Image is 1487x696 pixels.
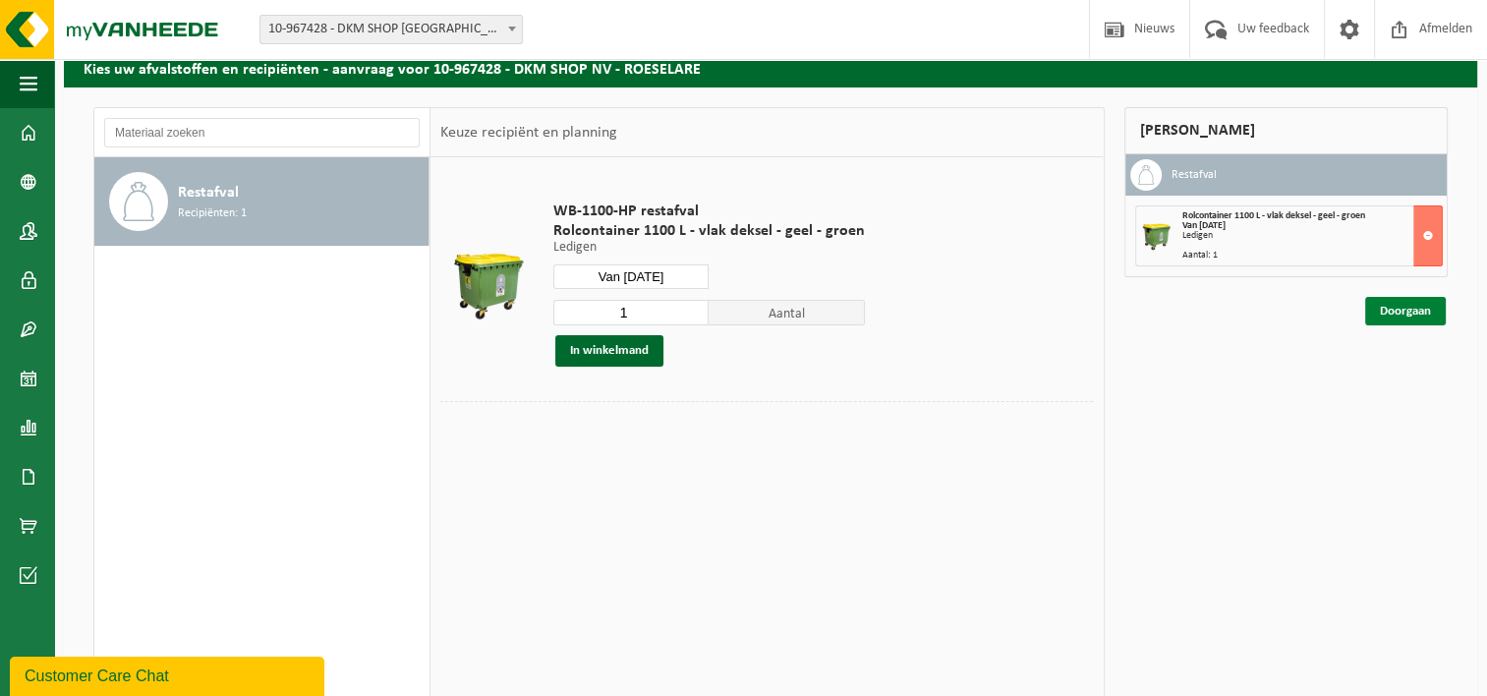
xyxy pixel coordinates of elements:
iframe: chat widget [10,653,328,696]
a: Doorgaan [1365,297,1446,325]
input: Selecteer datum [553,264,710,289]
span: Restafval [178,181,239,204]
span: 10-967428 - DKM SHOP NV - ROESELARE [260,16,522,43]
span: Aantal [709,300,865,325]
div: [PERSON_NAME] [1124,107,1449,154]
span: Rolcontainer 1100 L - vlak deksel - geel - groen [553,221,865,241]
span: WB-1100-HP restafval [553,202,865,221]
p: Ledigen [553,241,865,255]
input: Materiaal zoeken [104,118,420,147]
h3: Restafval [1172,159,1217,191]
span: Rolcontainer 1100 L - vlak deksel - geel - groen [1182,210,1365,221]
button: Restafval Recipiënten: 1 [94,157,429,246]
h2: Kies uw afvalstoffen en recipiënten - aanvraag voor 10-967428 - DKM SHOP NV - ROESELARE [64,48,1477,87]
button: In winkelmand [555,335,663,367]
strong: Van [DATE] [1182,220,1226,231]
div: Keuze recipiënt en planning [430,108,627,157]
span: Recipiënten: 1 [178,204,247,223]
div: Ledigen [1182,231,1443,241]
span: 10-967428 - DKM SHOP NV - ROESELARE [259,15,523,44]
div: Aantal: 1 [1182,251,1443,261]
